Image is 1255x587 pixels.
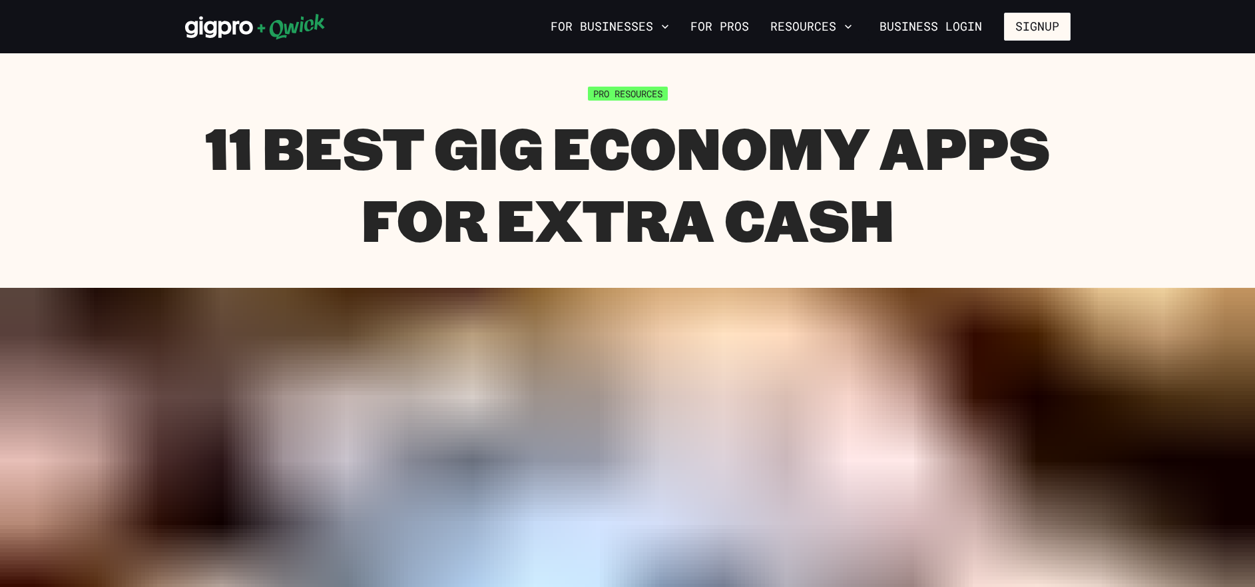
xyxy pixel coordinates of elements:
button: For Businesses [545,15,674,38]
a: Business Login [868,13,993,41]
span: Pro Resources [588,87,668,101]
h1: 11 Best Gig Economy Apps for Extra Cash [185,111,1071,255]
button: Resources [765,15,858,38]
button: Signup [1004,13,1071,41]
a: For Pros [685,15,754,38]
